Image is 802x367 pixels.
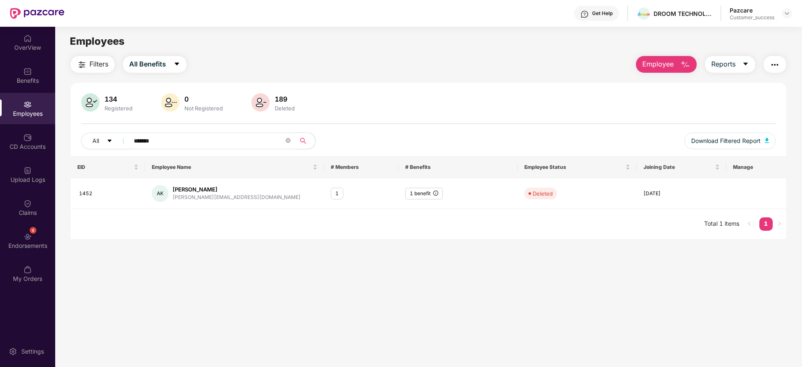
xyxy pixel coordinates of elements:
div: 1 [331,188,343,200]
li: Total 1 items [704,217,739,231]
button: Filters [71,56,115,73]
span: Reports [711,59,736,69]
img: svg+xml;base64,PHN2ZyBpZD0iQ2xhaW0iIHhtbG5zPSJodHRwOi8vd3d3LnczLm9yZy8yMDAwL3N2ZyIgd2lkdGg9IjIwIi... [23,199,32,208]
button: search [295,133,316,149]
button: Allcaret-down [81,133,132,149]
div: 189 [273,95,296,103]
img: svg+xml;base64,PHN2ZyBpZD0iRW1wbG95ZWVzIiB4bWxucz0iaHR0cDovL3d3dy53My5vcmcvMjAwMC9zdmciIHdpZHRoPS... [23,100,32,109]
span: Filters [89,59,108,69]
span: EID [77,164,132,171]
img: svg+xml;base64,PHN2ZyBpZD0iQ0RfQWNjb3VudHMiIGRhdGEtbmFtZT0iQ0QgQWNjb3VudHMiIHhtbG5zPSJodHRwOi8vd3... [23,133,32,142]
button: Employee [636,56,697,73]
img: droom.png [638,12,650,16]
span: close-circle [286,138,291,143]
img: svg+xml;base64,PHN2ZyBpZD0iTXlfT3JkZXJzIiBkYXRhLW5hbWU9Ik15IE9yZGVycyIgeG1sbnM9Imh0dHA6Ly93d3cudz... [23,265,32,274]
img: svg+xml;base64,PHN2ZyB4bWxucz0iaHR0cDovL3d3dy53My5vcmcvMjAwMC9zdmciIHdpZHRoPSIyNCIgaGVpZ2h0PSIyNC... [770,60,780,70]
th: EID [71,156,145,178]
div: 6 [30,227,36,234]
span: Employees [70,35,125,47]
div: AK [152,185,169,202]
div: Registered [103,105,134,112]
span: Employee Name [152,164,311,171]
div: [PERSON_NAME] [173,186,301,194]
span: All Benefits [129,59,166,69]
img: New Pazcare Logo [10,8,64,19]
img: svg+xml;base64,PHN2ZyBpZD0iSG9tZSIgeG1sbnM9Imh0dHA6Ly93d3cudzMub3JnLzIwMDAvc3ZnIiB3aWR0aD0iMjAiIG... [23,34,32,43]
img: svg+xml;base64,PHN2ZyBpZD0iRW5kb3JzZW1lbnRzIiB4bWxucz0iaHR0cDovL3d3dy53My5vcmcvMjAwMC9zdmciIHdpZH... [23,232,32,241]
li: 1 [759,217,773,231]
span: Download Filtered Report [691,136,761,145]
div: [PERSON_NAME][EMAIL_ADDRESS][DOMAIN_NAME] [173,194,301,201]
div: 0 [183,95,225,103]
th: Employee Status [518,156,637,178]
li: Previous Page [743,217,756,231]
img: svg+xml;base64,PHN2ZyBpZD0iU2V0dGluZy0yMHgyMCIgeG1sbnM9Imh0dHA6Ly93d3cudzMub3JnLzIwMDAvc3ZnIiB3aW... [9,347,17,356]
span: info-circle [433,191,438,196]
span: Employee [642,59,674,69]
button: right [773,217,786,231]
span: left [747,221,752,226]
button: Download Filtered Report [685,133,776,149]
div: Pazcare [730,6,774,14]
div: Get Help [592,10,613,17]
span: Employee Status [524,164,624,171]
div: 1 benefit [405,188,443,200]
button: left [743,217,756,231]
div: Customer_success [730,14,774,21]
span: close-circle [286,137,291,145]
div: Settings [19,347,46,356]
img: svg+xml;base64,PHN2ZyB4bWxucz0iaHR0cDovL3d3dy53My5vcmcvMjAwMC9zdmciIHhtbG5zOnhsaW5rPSJodHRwOi8vd3... [251,93,270,112]
th: # Members [324,156,398,178]
div: 1452 [79,190,138,198]
span: search [295,138,311,144]
span: caret-down [174,61,180,68]
span: caret-down [107,138,112,145]
img: svg+xml;base64,PHN2ZyB4bWxucz0iaHR0cDovL3d3dy53My5vcmcvMjAwMC9zdmciIHhtbG5zOnhsaW5rPSJodHRwOi8vd3... [161,93,179,112]
a: 1 [759,217,773,230]
img: svg+xml;base64,PHN2ZyBpZD0iVXBsb2FkX0xvZ3MiIGRhdGEtbmFtZT0iVXBsb2FkIExvZ3MiIHhtbG5zPSJodHRwOi8vd3... [23,166,32,175]
th: Employee Name [145,156,324,178]
div: 134 [103,95,134,103]
th: # Benefits [398,156,518,178]
th: Manage [726,156,786,178]
span: All [92,136,99,145]
div: DROOM TECHNOLOGY PRIVATE LIMITED [654,10,712,18]
div: Not Registered [183,105,225,112]
button: All Benefitscaret-down [123,56,186,73]
img: svg+xml;base64,PHN2ZyBpZD0iRHJvcGRvd24tMzJ4MzIiIHhtbG5zPSJodHRwOi8vd3d3LnczLm9yZy8yMDAwL3N2ZyIgd2... [784,10,790,17]
span: right [777,221,782,226]
span: Joining Date [644,164,713,171]
li: Next Page [773,217,786,231]
div: [DATE] [644,190,720,198]
img: svg+xml;base64,PHN2ZyBpZD0iSGVscC0zMngzMiIgeG1sbnM9Imh0dHA6Ly93d3cudzMub3JnLzIwMDAvc3ZnIiB3aWR0aD... [580,10,589,18]
img: svg+xml;base64,PHN2ZyB4bWxucz0iaHR0cDovL3d3dy53My5vcmcvMjAwMC9zdmciIHhtbG5zOnhsaW5rPSJodHRwOi8vd3... [81,93,100,112]
img: svg+xml;base64,PHN2ZyB4bWxucz0iaHR0cDovL3d3dy53My5vcmcvMjAwMC9zdmciIHdpZHRoPSIyNCIgaGVpZ2h0PSIyNC... [77,60,87,70]
img: svg+xml;base64,PHN2ZyBpZD0iQmVuZWZpdHMiIHhtbG5zPSJodHRwOi8vd3d3LnczLm9yZy8yMDAwL3N2ZyIgd2lkdGg9Ij... [23,67,32,76]
img: svg+xml;base64,PHN2ZyB4bWxucz0iaHR0cDovL3d3dy53My5vcmcvMjAwMC9zdmciIHhtbG5zOnhsaW5rPSJodHRwOi8vd3... [680,60,690,70]
button: Reportscaret-down [705,56,755,73]
span: caret-down [742,61,749,68]
th: Joining Date [637,156,726,178]
div: Deleted [273,105,296,112]
div: Deleted [533,189,553,198]
img: svg+xml;base64,PHN2ZyB4bWxucz0iaHR0cDovL3d3dy53My5vcmcvMjAwMC9zdmciIHhtbG5zOnhsaW5rPSJodHRwOi8vd3... [765,138,769,143]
